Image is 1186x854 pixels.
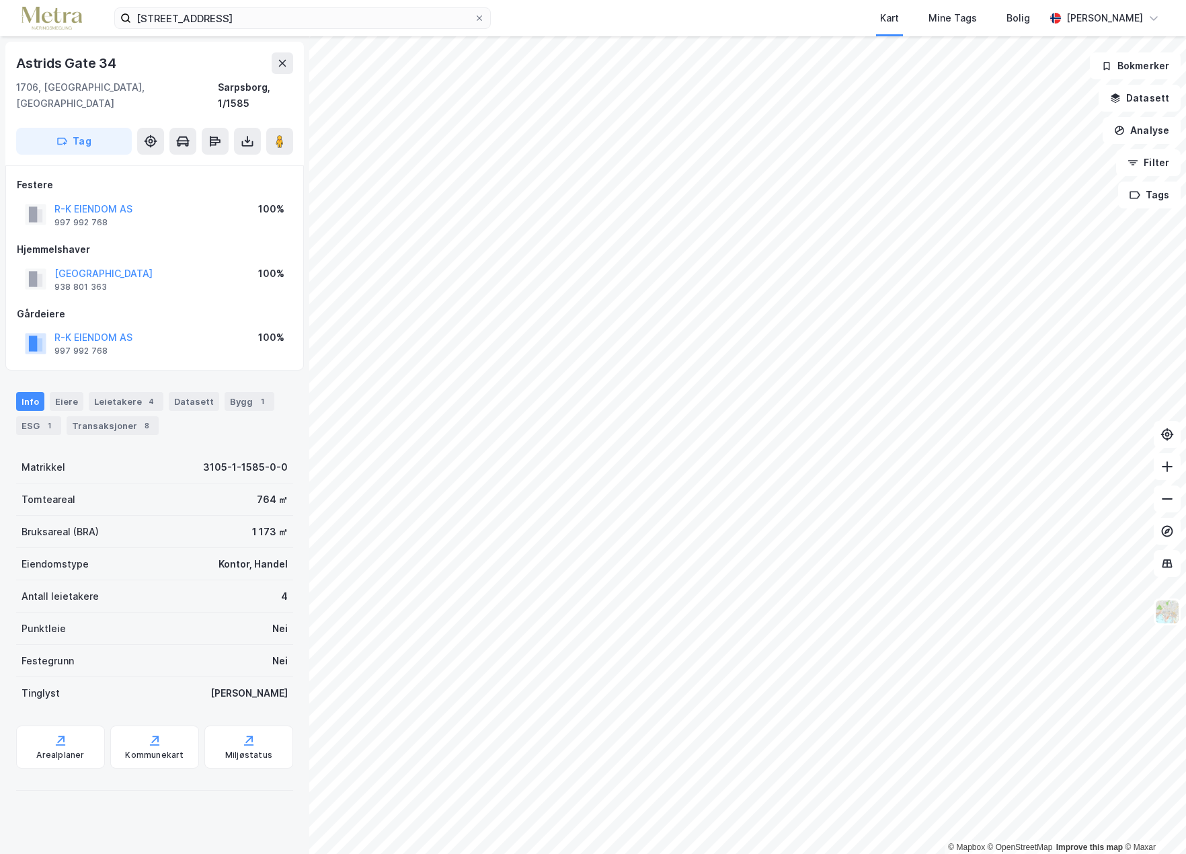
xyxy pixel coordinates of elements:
iframe: Chat Widget [1119,789,1186,854]
div: Kart [880,10,899,26]
div: Bruksareal (BRA) [22,524,99,540]
div: 8 [140,419,153,432]
div: Kommunekart [125,750,184,761]
div: 1 [255,395,269,408]
div: Astrids Gate 34 [16,52,119,74]
button: Datasett [1099,85,1181,112]
div: Antall leietakere [22,588,99,605]
div: 1 [42,419,56,432]
div: Eiere [50,392,83,411]
div: 4 [145,395,158,408]
div: 1706, [GEOGRAPHIC_DATA], [GEOGRAPHIC_DATA] [16,79,218,112]
div: 100% [258,329,284,346]
div: 997 992 768 [54,217,108,228]
img: Z [1154,599,1180,625]
div: Hjemmelshaver [17,241,292,258]
div: Bygg [225,392,274,411]
div: 3105-1-1585-0-0 [203,459,288,475]
div: Gårdeiere [17,306,292,322]
div: Matrikkel [22,459,65,475]
div: Punktleie [22,621,66,637]
div: 997 992 768 [54,346,108,356]
div: Festegrunn [22,653,74,669]
div: 1 173 ㎡ [252,524,288,540]
button: Filter [1116,149,1181,176]
div: Nei [272,653,288,669]
div: Info [16,392,44,411]
a: Improve this map [1056,843,1123,852]
input: Søk på adresse, matrikkel, gårdeiere, leietakere eller personer [131,8,474,28]
button: Bokmerker [1090,52,1181,79]
div: Sarpsborg, 1/1585 [218,79,293,112]
a: Mapbox [948,843,985,852]
div: [PERSON_NAME] [1066,10,1143,26]
div: 764 ㎡ [257,492,288,508]
button: Tag [16,128,132,155]
div: Bolig [1006,10,1030,26]
button: Analyse [1103,117,1181,144]
div: 100% [258,201,284,217]
div: Festere [17,177,292,193]
a: OpenStreetMap [988,843,1053,852]
button: Tags [1118,182,1181,208]
div: Tinglyst [22,685,60,701]
div: Mine Tags [928,10,977,26]
div: Tomteareal [22,492,75,508]
img: metra-logo.256734c3b2bbffee19d4.png [22,7,82,30]
div: Eiendomstype [22,556,89,572]
div: [PERSON_NAME] [210,685,288,701]
div: 100% [258,266,284,282]
div: Kontor, Handel [219,556,288,572]
div: Leietakere [89,392,163,411]
div: Datasett [169,392,219,411]
div: 938 801 363 [54,282,107,293]
div: Kontrollprogram for chat [1119,789,1186,854]
div: Miljøstatus [225,750,272,761]
div: 4 [281,588,288,605]
div: Arealplaner [36,750,84,761]
div: ESG [16,416,61,435]
div: Nei [272,621,288,637]
div: Transaksjoner [67,416,159,435]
